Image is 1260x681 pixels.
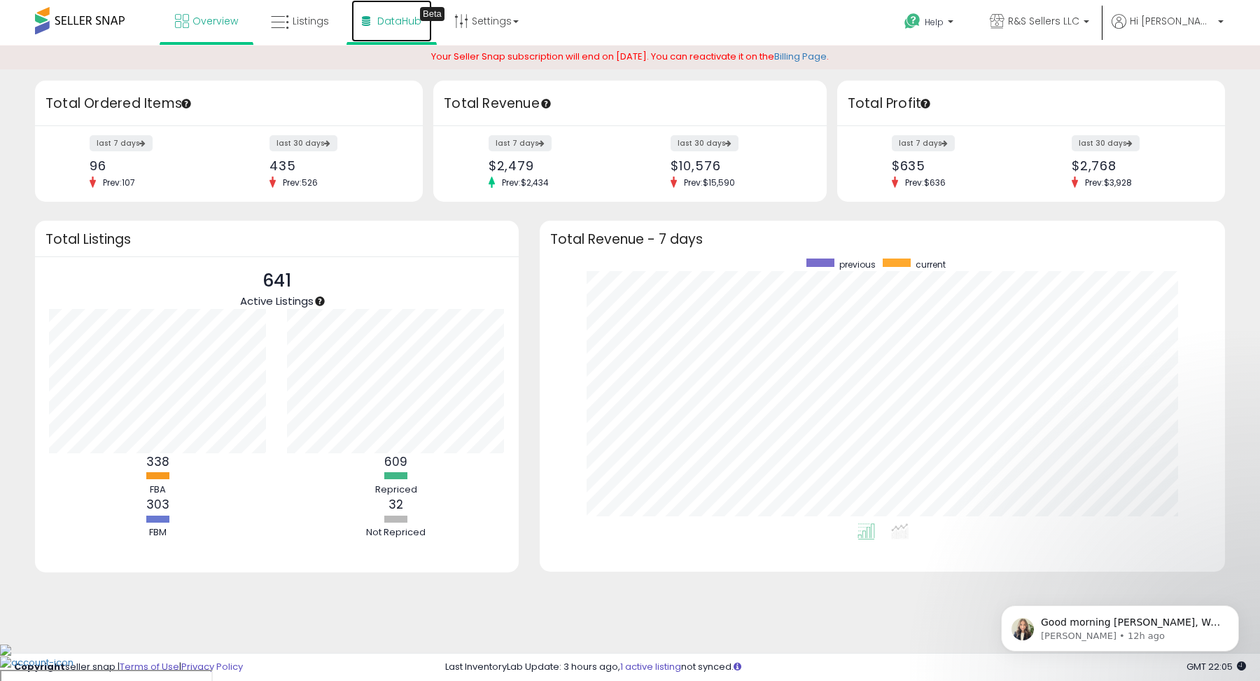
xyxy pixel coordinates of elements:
[314,295,326,308] div: Tooltip anchor
[240,268,314,294] p: 641
[146,496,169,513] b: 303
[919,97,932,110] div: Tooltip anchor
[192,14,238,28] span: Overview
[354,526,438,539] div: Not Repriced
[774,50,827,63] a: Billing Page
[1072,158,1200,173] div: $2,768
[1130,14,1214,28] span: Hi [PERSON_NAME]
[980,576,1260,674] iframe: Intercom notifications message
[925,16,944,28] span: Help
[892,135,955,151] label: last 7 days
[384,453,407,470] b: 609
[354,483,438,497] div: Repriced
[893,2,967,46] a: Help
[431,50,829,63] span: Your Seller Snap subscription will end on [DATE]. You can reactivate it on the .
[180,97,192,110] div: Tooltip anchor
[489,158,619,173] div: $2,479
[276,177,325,188] span: Prev: 526
[892,158,1021,173] div: $635
[898,177,953,188] span: Prev: $636
[671,135,738,151] label: last 30 days
[540,97,552,110] div: Tooltip anchor
[839,259,876,270] span: previous
[240,294,314,308] span: Active Listings
[671,158,801,173] div: $10,576
[45,94,412,113] h3: Total Ordered Items
[444,94,816,113] h3: Total Revenue
[96,177,142,188] span: Prev: 107
[1078,177,1139,188] span: Prev: $3,928
[293,14,329,28] span: Listings
[269,158,398,173] div: 435
[115,526,199,539] div: FBM
[848,94,1214,113] h3: Total Profit
[677,177,742,188] span: Prev: $15,590
[489,135,552,151] label: last 7 days
[1008,14,1079,28] span: R&S Sellers LLC
[115,483,199,497] div: FBA
[90,158,218,173] div: 96
[1112,14,1224,46] a: Hi [PERSON_NAME]
[904,13,921,30] i: Get Help
[146,453,169,470] b: 338
[269,135,337,151] label: last 30 days
[90,135,153,151] label: last 7 days
[916,259,946,270] span: current
[420,7,444,21] div: Tooltip anchor
[1072,135,1140,151] label: last 30 days
[45,234,508,245] h3: Total Listings
[388,496,403,513] b: 32
[377,14,421,28] span: DataHub
[550,234,1214,245] h3: Total Revenue - 7 days
[495,177,556,188] span: Prev: $2,434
